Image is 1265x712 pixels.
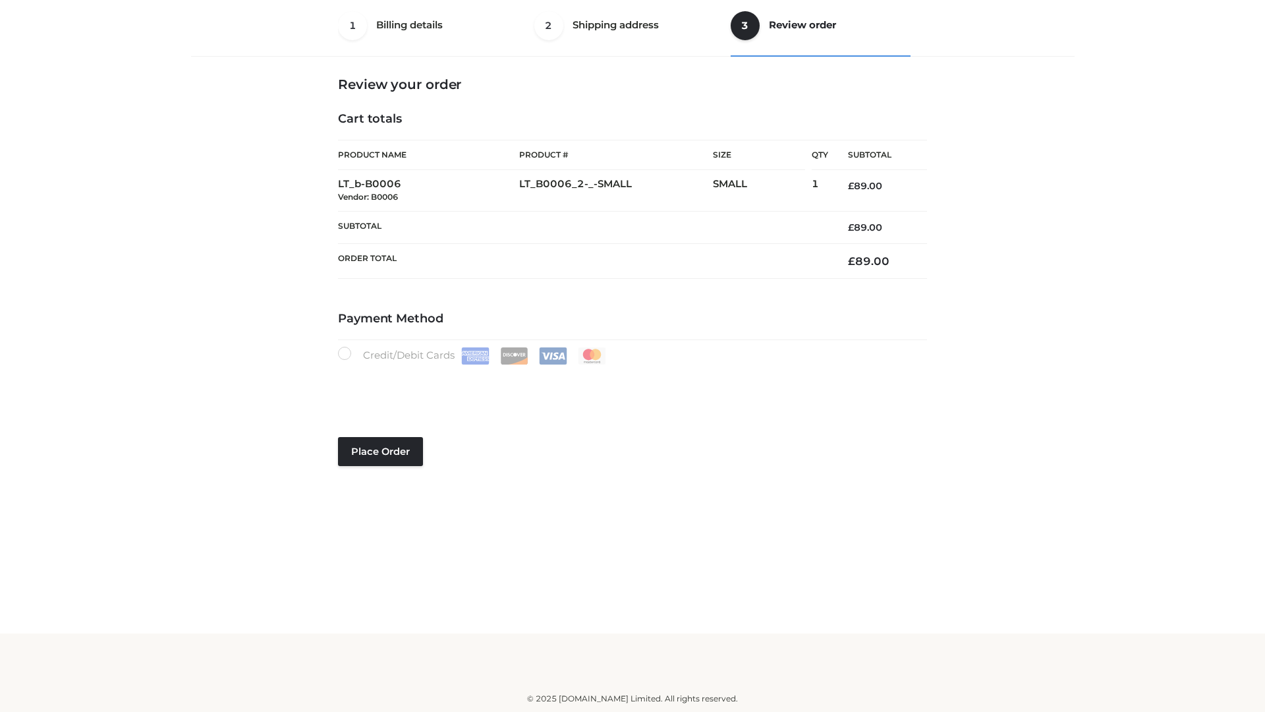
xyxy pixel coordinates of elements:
th: Order Total [338,244,828,279]
td: 1 [812,170,828,212]
img: Mastercard [578,347,606,365]
img: Discover [500,347,528,365]
div: © 2025 [DOMAIN_NAME] Limited. All rights reserved. [196,692,1069,705]
th: Product Name [338,140,519,170]
span: £ [848,180,854,192]
h4: Payment Method [338,312,927,326]
bdi: 89.00 [848,180,882,192]
iframe: Secure payment input frame [335,362,924,410]
span: £ [848,222,854,233]
bdi: 89.00 [848,254,889,268]
h4: Cart totals [338,112,927,127]
th: Subtotal [828,140,927,170]
td: LT_B0006_2-_-SMALL [519,170,713,212]
span: £ [848,254,855,268]
th: Product # [519,140,713,170]
button: Place order [338,437,423,466]
img: Visa [539,347,567,365]
th: Subtotal [338,211,828,243]
th: Qty [812,140,828,170]
h3: Review your order [338,76,927,92]
label: Credit/Debit Cards [338,347,607,365]
img: Amex [461,347,490,365]
bdi: 89.00 [848,222,882,233]
th: Size [713,140,805,170]
td: SMALL [713,170,812,212]
small: Vendor: B0006 [338,192,398,202]
td: LT_b-B0006 [338,170,519,212]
